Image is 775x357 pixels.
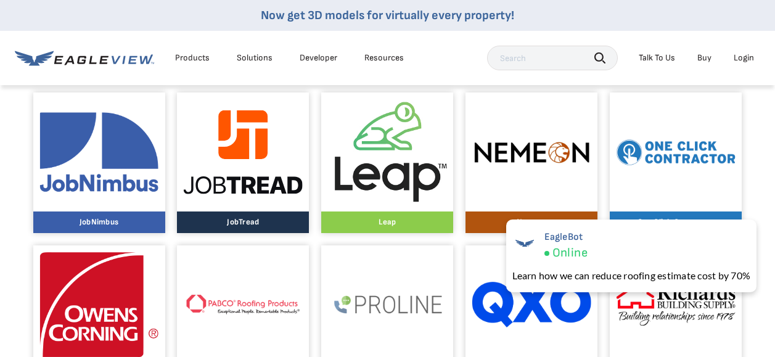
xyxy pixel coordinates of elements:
[328,292,447,318] img: Proline
[177,92,309,233] a: JobTreadJobTread
[175,52,210,64] div: Products
[39,112,158,192] img: JobNimbus
[617,284,736,326] img: Richards Building Supply
[328,218,447,226] p: Leap
[512,231,537,256] img: EagleBot
[184,218,303,226] p: JobTread
[617,123,736,181] img: One Click Contractor
[544,231,588,243] span: EagleBot
[512,268,750,283] div: Learn how we can reduce roofing estimate cost by 70%
[261,8,514,23] a: Now get 3D models for virtually every property!
[472,282,591,327] img: QXO
[33,92,165,233] a: JobNimbusJobNimbus
[697,52,711,64] a: Buy
[734,52,754,64] div: Login
[39,218,158,226] p: JobNimbus
[472,218,591,226] p: Nemeon
[610,92,742,233] a: One Click ContractorOne Click Contractor
[364,52,404,64] div: Resources
[184,110,303,194] img: JobTread
[472,139,591,165] img: Nemeon
[300,52,337,64] a: Developer
[321,92,453,233] a: LeapLeap
[487,46,618,70] input: Search
[639,52,675,64] div: Talk To Us
[184,293,303,316] img: Pabco Roofing
[328,101,447,203] img: Leap
[552,245,588,261] span: Online
[237,52,273,64] div: Solutions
